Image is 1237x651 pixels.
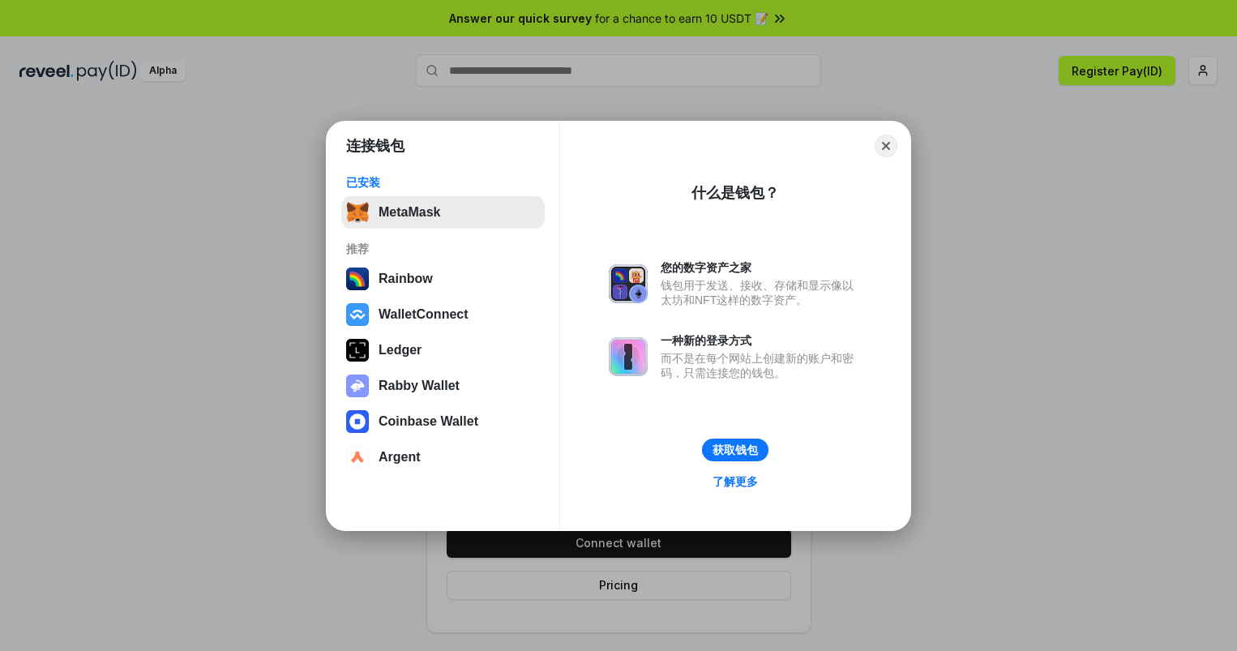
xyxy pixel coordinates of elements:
div: 什么是钱包？ [691,183,779,203]
img: svg+xml,%3Csvg%20fill%3D%22none%22%20height%3D%2233%22%20viewBox%3D%220%200%2035%2033%22%20width%... [346,201,369,224]
div: MetaMask [379,205,440,220]
a: 了解更多 [703,471,768,492]
button: MetaMask [341,196,545,229]
button: WalletConnect [341,298,545,331]
div: 而不是在每个网站上创建新的账户和密码，只需连接您的钱包。 [661,351,862,380]
img: svg+xml,%3Csvg%20xmlns%3D%22http%3A%2F%2Fwww.w3.org%2F2000%2Fsvg%22%20fill%3D%22none%22%20viewBox... [609,264,648,303]
div: 一种新的登录方式 [661,333,862,348]
img: svg+xml,%3Csvg%20xmlns%3D%22http%3A%2F%2Fwww.w3.org%2F2000%2Fsvg%22%20fill%3D%22none%22%20viewBox... [609,337,648,376]
div: 了解更多 [713,474,758,489]
button: Ledger [341,334,545,366]
div: 钱包用于发送、接收、存储和显示像以太坊和NFT这样的数字资产。 [661,278,862,307]
img: svg+xml,%3Csvg%20width%3D%2228%22%20height%3D%2228%22%20viewBox%3D%220%200%2028%2028%22%20fill%3D... [346,303,369,326]
img: svg+xml,%3Csvg%20width%3D%22120%22%20height%3D%22120%22%20viewBox%3D%220%200%20120%20120%22%20fil... [346,268,369,290]
button: Argent [341,441,545,473]
h1: 连接钱包 [346,136,404,156]
img: svg+xml,%3Csvg%20xmlns%3D%22http%3A%2F%2Fwww.w3.org%2F2000%2Fsvg%22%20width%3D%2228%22%20height%3... [346,339,369,362]
div: 获取钱包 [713,443,758,457]
div: Rabby Wallet [379,379,460,393]
button: Rainbow [341,263,545,295]
div: Argent [379,450,421,465]
img: svg+xml,%3Csvg%20width%3D%2228%22%20height%3D%2228%22%20viewBox%3D%220%200%2028%2028%22%20fill%3D... [346,410,369,433]
div: Rainbow [379,272,433,286]
div: Coinbase Wallet [379,414,478,429]
button: Rabby Wallet [341,370,545,402]
div: 推荐 [346,242,540,256]
img: svg+xml,%3Csvg%20xmlns%3D%22http%3A%2F%2Fwww.w3.org%2F2000%2Fsvg%22%20fill%3D%22none%22%20viewBox... [346,375,369,397]
div: 已安装 [346,175,540,190]
button: 获取钱包 [702,439,768,461]
div: Ledger [379,343,422,358]
button: Coinbase Wallet [341,405,545,438]
img: svg+xml,%3Csvg%20width%3D%2228%22%20height%3D%2228%22%20viewBox%3D%220%200%2028%2028%22%20fill%3D... [346,446,369,469]
div: 您的数字资产之家 [661,260,862,275]
button: Close [875,135,897,157]
div: WalletConnect [379,307,469,322]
